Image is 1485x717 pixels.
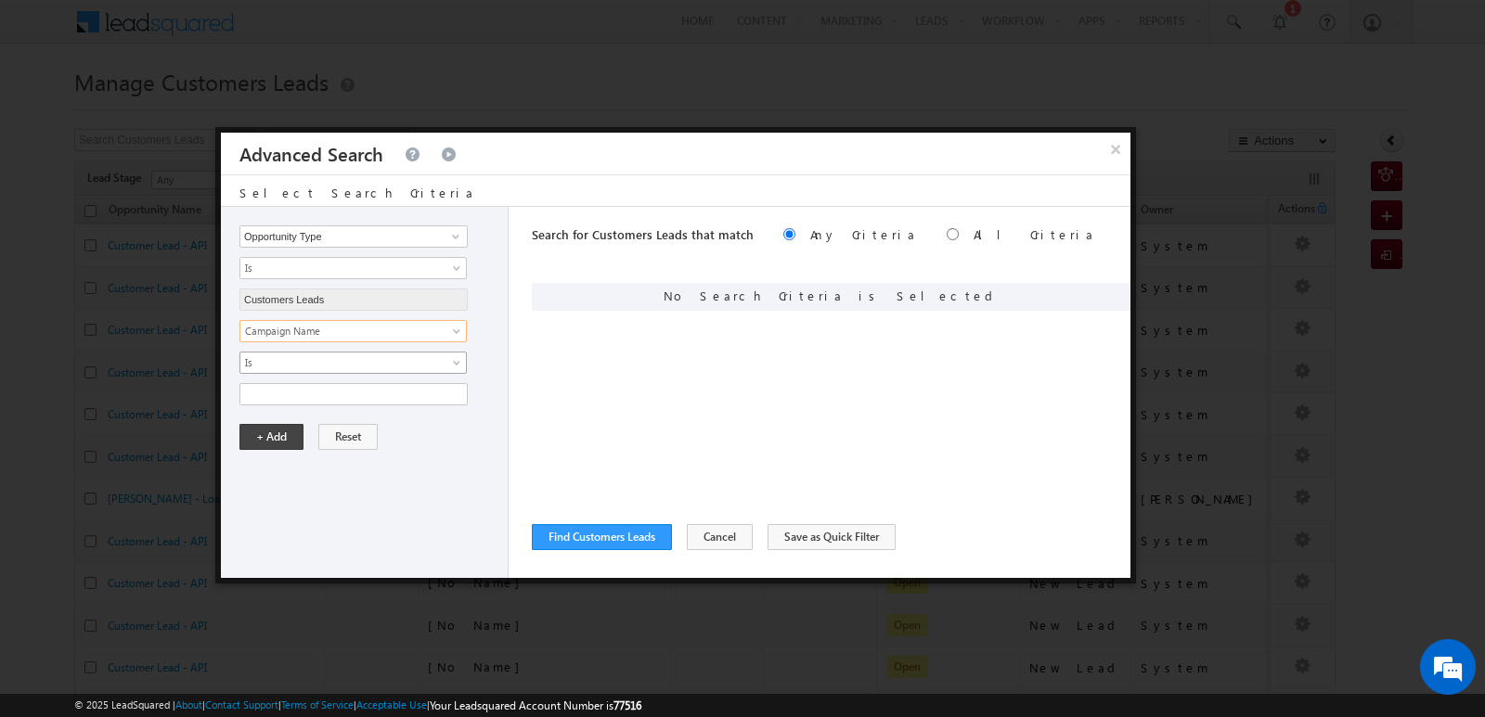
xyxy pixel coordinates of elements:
label: Any Criteria [810,226,917,242]
a: About [175,698,202,711]
button: Reset [318,424,378,450]
button: × [1101,133,1130,165]
span: © 2025 LeadSquared | | | | | [74,697,641,714]
textarea: Type your message and hit 'Enter' [24,172,339,556]
div: No Search Criteria is Selected [532,283,1130,311]
span: Is [240,354,442,371]
label: All Criteria [974,226,1095,242]
div: Chat with us now [97,97,312,122]
span: Your Leadsquared Account Number is [430,698,641,712]
a: Is [239,352,467,374]
a: Terms of Service [281,698,354,711]
input: Type to Search [239,225,468,248]
span: Search for Customers Leads that match [532,226,754,242]
span: Campaign Name [240,323,442,339]
img: d_60004797649_company_0_60004797649 [32,97,78,122]
span: Select Search Criteria [239,185,475,200]
a: Contact Support [205,698,278,711]
input: Type to Search [239,288,468,311]
em: Start Chat [252,571,337,596]
a: Acceptable Use [356,698,427,711]
a: Show All Items [442,227,465,246]
button: Find Customers Leads [532,524,672,550]
button: Save as Quick Filter [768,524,896,550]
button: Cancel [687,524,753,550]
h3: Advanced Search [239,133,383,174]
a: Is [239,257,467,279]
a: Campaign Name [239,320,467,342]
span: Is [240,260,442,276]
div: Minimize live chat window [304,9,349,54]
button: + Add [239,424,303,450]
span: 77516 [613,698,641,712]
